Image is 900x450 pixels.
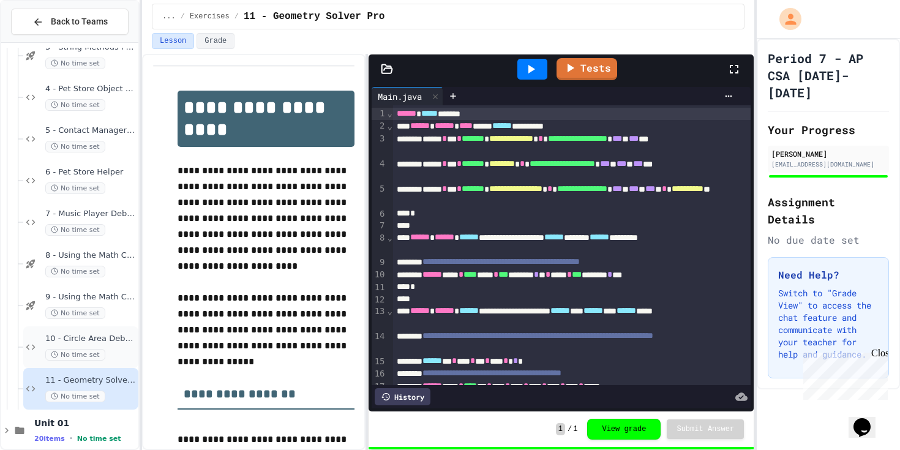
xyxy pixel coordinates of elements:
iframe: chat widget [849,401,888,438]
h3: Need Help? [778,268,879,282]
button: Lesson [152,33,194,49]
span: / [181,12,185,21]
div: 9 [372,257,387,269]
div: History [375,388,430,405]
span: No time set [45,58,105,69]
span: 10 - Circle Area Debugger [45,334,136,344]
span: Exercises [190,12,230,21]
span: • [70,433,72,443]
div: 6 [372,208,387,220]
span: 11 - Geometry Solver Pro [244,9,384,24]
span: ... [162,12,176,21]
div: 10 [372,269,387,281]
span: No time set [45,349,105,361]
span: Back to Teams [51,15,108,28]
span: Fold line [386,306,392,316]
span: 7 - Music Player Debugger [45,209,136,219]
span: Unit 01 [34,418,136,429]
span: 1 [556,423,565,435]
span: 3 - String Methods Practice II [45,42,136,53]
h2: Your Progress [768,121,889,138]
span: No time set [45,266,105,277]
span: / [568,424,572,434]
div: 13 [372,306,387,331]
span: No time set [45,182,105,194]
span: No time set [45,391,105,402]
div: 4 [372,158,387,183]
button: Submit Answer [667,419,744,439]
div: 7 [372,220,387,232]
div: [EMAIL_ADDRESS][DOMAIN_NAME] [771,160,885,169]
span: No time set [45,224,105,236]
div: [PERSON_NAME] [771,148,885,159]
span: No time set [45,99,105,111]
div: 8 [372,232,387,257]
span: 6 - Pet Store Helper [45,167,136,178]
div: 16 [372,368,387,380]
div: My Account [767,5,804,33]
span: 20 items [34,435,65,443]
div: 3 [372,133,387,158]
span: No time set [45,141,105,152]
span: 11 - Geometry Solver Pro [45,375,136,386]
span: 8 - Using the Math Class I [45,250,136,261]
iframe: chat widget [798,348,888,400]
div: 2 [372,120,387,132]
div: 11 [372,282,387,294]
span: 5 - Contact Manager Debug [45,126,136,136]
div: 12 [372,294,387,306]
div: 17 [372,381,387,393]
span: Fold line [386,121,392,131]
span: 9 - Using the Math Class II [45,292,136,302]
div: No due date set [768,233,889,247]
span: No time set [77,435,121,443]
span: Submit Answer [677,424,734,434]
span: / [234,12,239,21]
span: Fold line [386,233,392,242]
button: Back to Teams [11,9,129,35]
a: Tests [557,58,617,80]
span: 1 [573,424,577,434]
span: Fold line [386,108,392,118]
h1: Period 7 - AP CSA [DATE]-[DATE] [768,50,889,101]
div: Main.java [372,90,428,103]
div: 5 [372,183,387,208]
div: Main.java [372,87,443,105]
p: Switch to "Grade View" to access the chat feature and communicate with your teacher for help and ... [778,287,879,361]
div: 15 [372,356,387,368]
h2: Assignment Details [768,193,889,228]
div: 14 [372,331,387,356]
div: Chat with us now!Close [5,5,84,78]
button: Grade [197,33,234,49]
span: No time set [45,307,105,319]
button: View grade [587,419,661,440]
span: 4 - Pet Store Object Creator [45,84,136,94]
div: 1 [372,108,387,120]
